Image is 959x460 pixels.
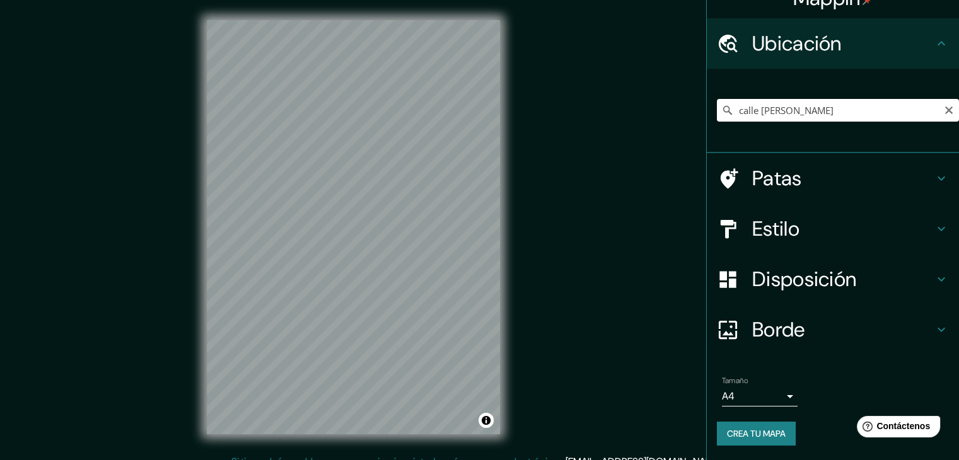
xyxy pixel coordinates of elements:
font: Tamaño [722,376,748,386]
div: Patas [707,153,959,204]
button: Claro [944,103,954,115]
font: Estilo [752,216,799,242]
div: Disposición [707,254,959,304]
input: Elige tu ciudad o zona [717,99,959,122]
div: Borde [707,304,959,355]
font: A4 [722,389,735,403]
canvas: Mapa [207,20,500,434]
div: Estilo [707,204,959,254]
div: Ubicación [707,18,959,69]
font: Disposición [752,266,856,292]
font: Crea tu mapa [727,428,786,439]
font: Ubicación [752,30,842,57]
button: Activar o desactivar atribución [479,413,494,428]
font: Patas [752,165,802,192]
div: A4 [722,386,798,406]
font: Borde [752,316,805,343]
iframe: Lanzador de widgets de ayuda [847,411,945,446]
button: Crea tu mapa [717,422,796,446]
